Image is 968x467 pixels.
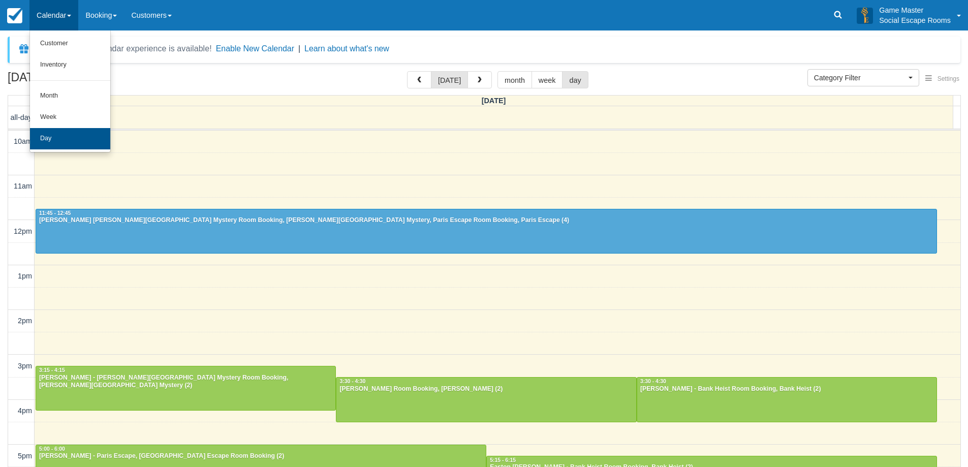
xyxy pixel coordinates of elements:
span: 3:30 - 4:30 [640,379,666,384]
span: 1pm [18,272,32,280]
div: [PERSON_NAME] [PERSON_NAME][GEOGRAPHIC_DATA] Mystery Room Booking, [PERSON_NAME][GEOGRAPHIC_DATA]... [39,216,934,225]
button: month [497,71,532,88]
div: [PERSON_NAME] - Paris Escape, [GEOGRAPHIC_DATA] Escape Room Booking (2) [39,452,483,460]
a: 3:15 - 4:15[PERSON_NAME] - [PERSON_NAME][GEOGRAPHIC_DATA] Mystery Room Booking, [PERSON_NAME][GEO... [36,366,336,411]
span: 10am [14,137,32,145]
span: 5pm [18,452,32,460]
a: Inventory [30,54,110,76]
h2: [DATE] [8,71,136,90]
button: [DATE] [431,71,468,88]
ul: Calendar [29,30,111,152]
div: A new Booking Calendar experience is available! [34,43,212,55]
a: 3:30 - 4:30[PERSON_NAME] - Bank Heist Room Booking, Bank Heist (2) [637,377,937,422]
span: | [298,44,300,53]
button: Enable New Calendar [216,44,294,54]
img: A3 [857,7,873,23]
a: 3:30 - 4:30[PERSON_NAME] Room Booking, [PERSON_NAME] (2) [336,377,637,422]
a: Month [30,85,110,107]
span: 2pm [18,317,32,325]
button: Category Filter [807,69,919,86]
span: 5:15 - 6:15 [490,457,516,463]
span: 3:30 - 4:30 [339,379,365,384]
a: Week [30,107,110,128]
span: all-day [11,113,32,121]
span: 3pm [18,362,32,370]
span: Settings [938,75,959,82]
div: [PERSON_NAME] - Bank Heist Room Booking, Bank Heist (2) [640,385,934,393]
span: 11:45 - 12:45 [39,210,71,216]
p: Social Escape Rooms [879,15,951,25]
span: 11am [14,182,32,190]
span: [DATE] [482,97,506,105]
button: Settings [919,72,965,86]
div: [PERSON_NAME] - [PERSON_NAME][GEOGRAPHIC_DATA] Mystery Room Booking, [PERSON_NAME][GEOGRAPHIC_DAT... [39,374,333,390]
button: week [532,71,563,88]
button: day [562,71,588,88]
span: Category Filter [814,73,906,83]
p: Game Master [879,5,951,15]
span: 3:15 - 4:15 [39,367,65,373]
a: Learn about what's new [304,44,389,53]
span: 12pm [14,227,32,235]
img: checkfront-main-nav-mini-logo.png [7,8,22,23]
a: Day [30,128,110,149]
span: 5:00 - 6:00 [39,446,65,452]
div: [PERSON_NAME] Room Booking, [PERSON_NAME] (2) [339,385,634,393]
a: Customer [30,33,110,54]
span: 4pm [18,407,32,415]
a: 11:45 - 12:45[PERSON_NAME] [PERSON_NAME][GEOGRAPHIC_DATA] Mystery Room Booking, [PERSON_NAME][GEO... [36,209,937,254]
